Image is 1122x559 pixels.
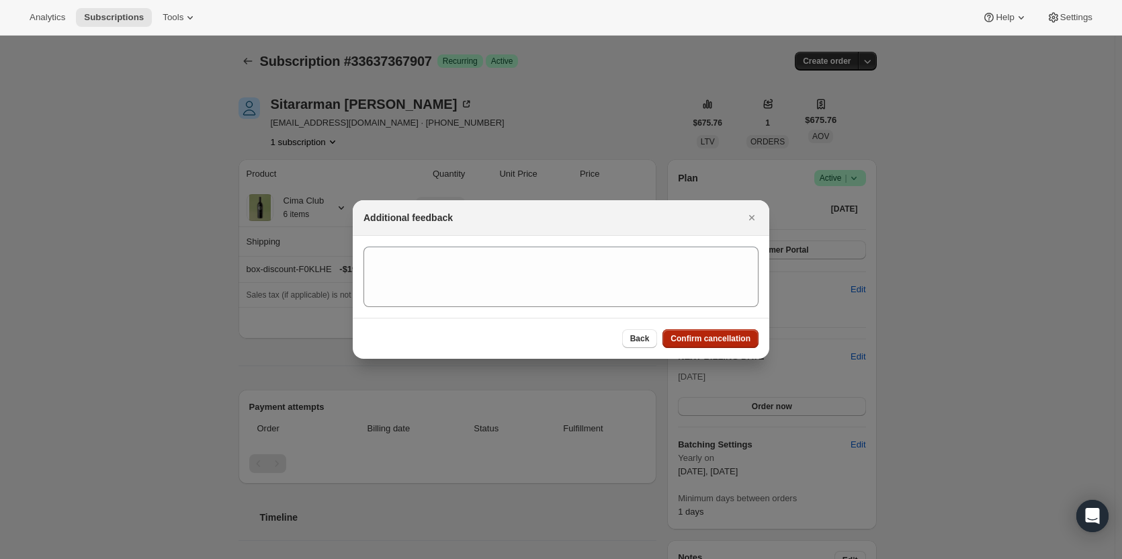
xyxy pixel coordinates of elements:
button: Subscriptions [76,8,152,27]
h2: Additional feedback [363,211,453,224]
span: Back [630,333,650,344]
span: Settings [1060,12,1092,23]
span: Subscriptions [84,12,144,23]
button: Confirm cancellation [662,329,759,348]
button: Help [974,8,1035,27]
button: Close [742,208,761,227]
span: Tools [163,12,183,23]
span: Analytics [30,12,65,23]
button: Analytics [21,8,73,27]
span: Confirm cancellation [671,333,750,344]
button: Back [622,329,658,348]
button: Tools [155,8,205,27]
span: Help [996,12,1014,23]
button: Settings [1039,8,1101,27]
div: Open Intercom Messenger [1076,500,1109,532]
